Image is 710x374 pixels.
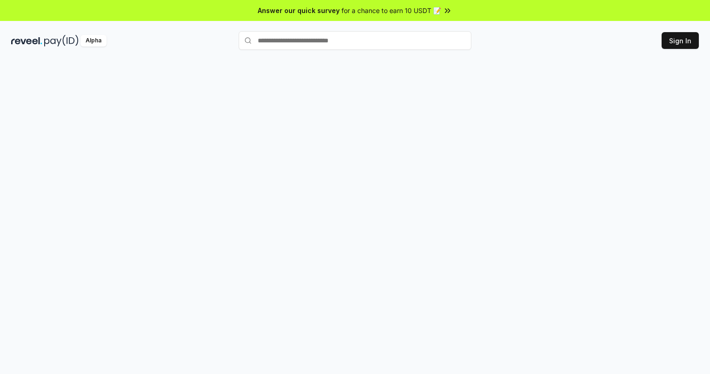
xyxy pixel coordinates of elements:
span: Answer our quick survey [258,6,340,15]
img: reveel_dark [11,35,42,47]
span: for a chance to earn 10 USDT 📝 [342,6,441,15]
button: Sign In [662,32,699,49]
div: Alpha [80,35,107,47]
img: pay_id [44,35,79,47]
